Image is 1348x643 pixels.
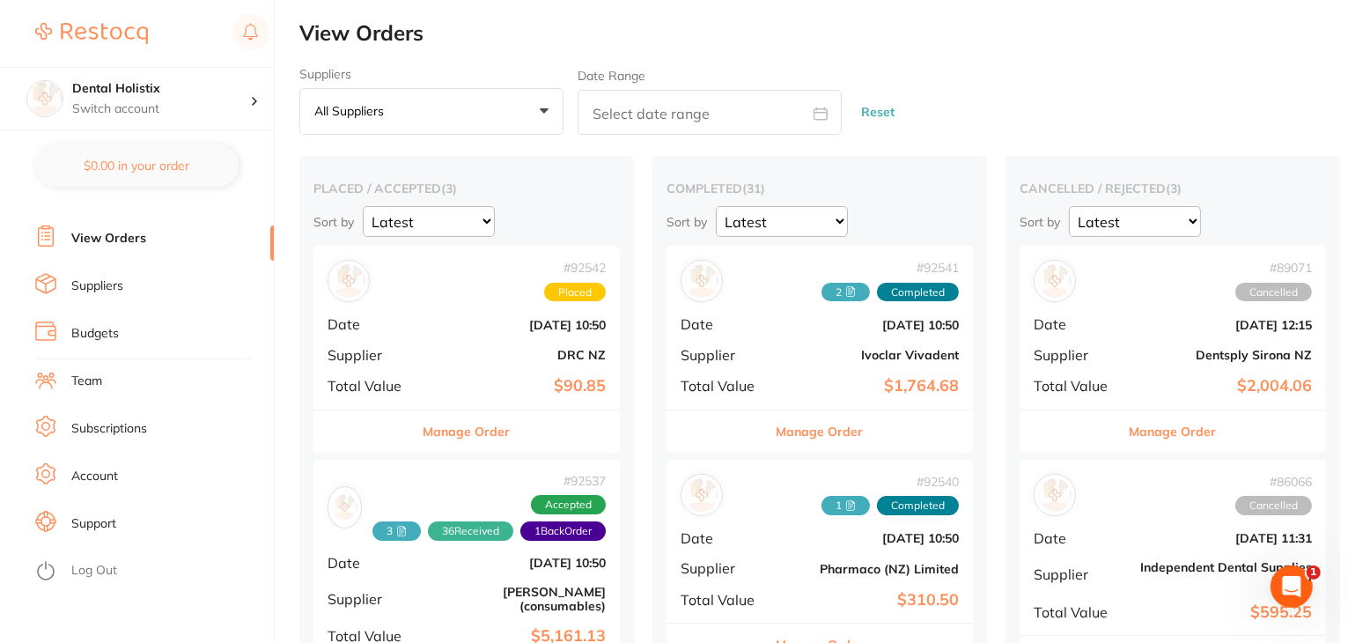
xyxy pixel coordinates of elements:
button: All suppliers [299,88,564,136]
span: Total Value [1034,378,1122,394]
span: Completed [877,496,959,515]
span: Total Value [681,592,769,608]
a: Budgets [71,325,119,343]
span: Total Value [1034,604,1122,620]
h4: Dental Holistix [72,80,250,98]
p: Sort by [667,214,707,230]
b: [DATE] 11:31 [1136,531,1312,545]
span: Date [681,316,769,332]
button: Manage Order [424,410,511,453]
span: Date [328,316,416,332]
button: Reset [856,89,900,136]
h2: completed ( 31 ) [667,181,973,196]
a: Subscriptions [71,420,147,438]
b: DRC NZ [430,348,606,362]
a: Restocq Logo [35,13,148,54]
button: Manage Order [1130,410,1217,453]
p: Sort by [313,214,354,230]
a: Account [71,468,118,485]
span: Total Value [328,378,416,394]
p: All suppliers [314,103,391,119]
span: Supplier [1034,566,1122,582]
span: Received [821,283,870,302]
img: Dental Holistix [27,81,63,116]
b: [DATE] 10:50 [783,531,959,545]
b: [DATE] 10:50 [783,318,959,332]
label: Date Range [578,69,645,83]
a: View Orders [71,230,146,248]
h2: placed / accepted ( 3 ) [313,181,620,196]
iframe: Intercom live chat [1271,565,1313,608]
span: Received [428,521,513,541]
span: Total Value [681,378,769,394]
img: Restocq Logo [35,23,148,44]
span: Completed [877,283,959,302]
span: # 92537 [362,474,606,488]
b: $90.85 [430,377,606,395]
b: [DATE] 10:50 [430,556,606,570]
span: Placed [544,283,606,302]
p: Switch account [72,100,250,118]
span: Supplier [328,347,416,363]
img: Ivoclar Vivadent [685,264,718,298]
span: Date [681,530,769,546]
a: Suppliers [71,277,123,295]
a: Log Out [71,562,117,580]
span: Cancelled [1235,496,1312,515]
b: Ivoclar Vivadent [783,348,959,362]
b: $2,004.06 [1136,377,1312,395]
b: [DATE] 12:15 [1136,318,1312,332]
span: Back orders [520,521,606,541]
span: Supplier [681,560,769,576]
span: Date [1034,530,1122,546]
span: Supplier [328,591,416,607]
b: $310.50 [783,591,959,610]
b: $595.25 [1136,603,1312,622]
span: Supplier [1034,347,1122,363]
input: Select date range [578,90,842,135]
span: Received [372,521,421,541]
img: Independent Dental Supplies NZ Ltd [1038,478,1072,512]
span: Accepted [531,495,606,514]
b: $1,764.68 [783,377,959,395]
button: $0.00 in your order [35,144,239,187]
span: # 92542 [544,261,606,275]
h2: View Orders [299,21,1348,46]
span: Supplier [681,347,769,363]
img: DRC NZ [332,264,365,298]
img: Henry Schein Halas (consumables) [332,494,357,520]
div: DRC NZ#92542PlacedDate[DATE] 10:50SupplierDRC NZTotal Value$90.85Manage Order [313,246,620,453]
span: # 89071 [1235,261,1312,275]
span: 1 [1307,565,1321,580]
span: Cancelled [1235,283,1312,302]
b: [PERSON_NAME] (consumables) [430,585,606,613]
span: # 92541 [821,261,959,275]
span: # 92540 [821,475,959,489]
b: Pharmaco (NZ) Limited [783,562,959,576]
label: Suppliers [299,67,564,81]
b: Independent Dental Supplies NZ Ltd [1136,560,1312,588]
button: Manage Order [777,410,864,453]
b: [DATE] 10:50 [430,318,606,332]
span: Received [821,496,870,515]
p: Sort by [1020,214,1060,230]
b: Dentsply Sirona NZ [1136,348,1312,362]
a: Team [71,373,102,390]
button: Log Out [35,558,269,586]
img: Dentsply Sirona NZ [1038,264,1072,298]
h2: cancelled / rejected ( 3 ) [1020,181,1326,196]
span: Date [1034,316,1122,332]
span: # 86066 [1235,475,1312,489]
img: Pharmaco (NZ) Limited [685,478,718,512]
span: Date [328,555,416,571]
a: Support [71,515,116,533]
